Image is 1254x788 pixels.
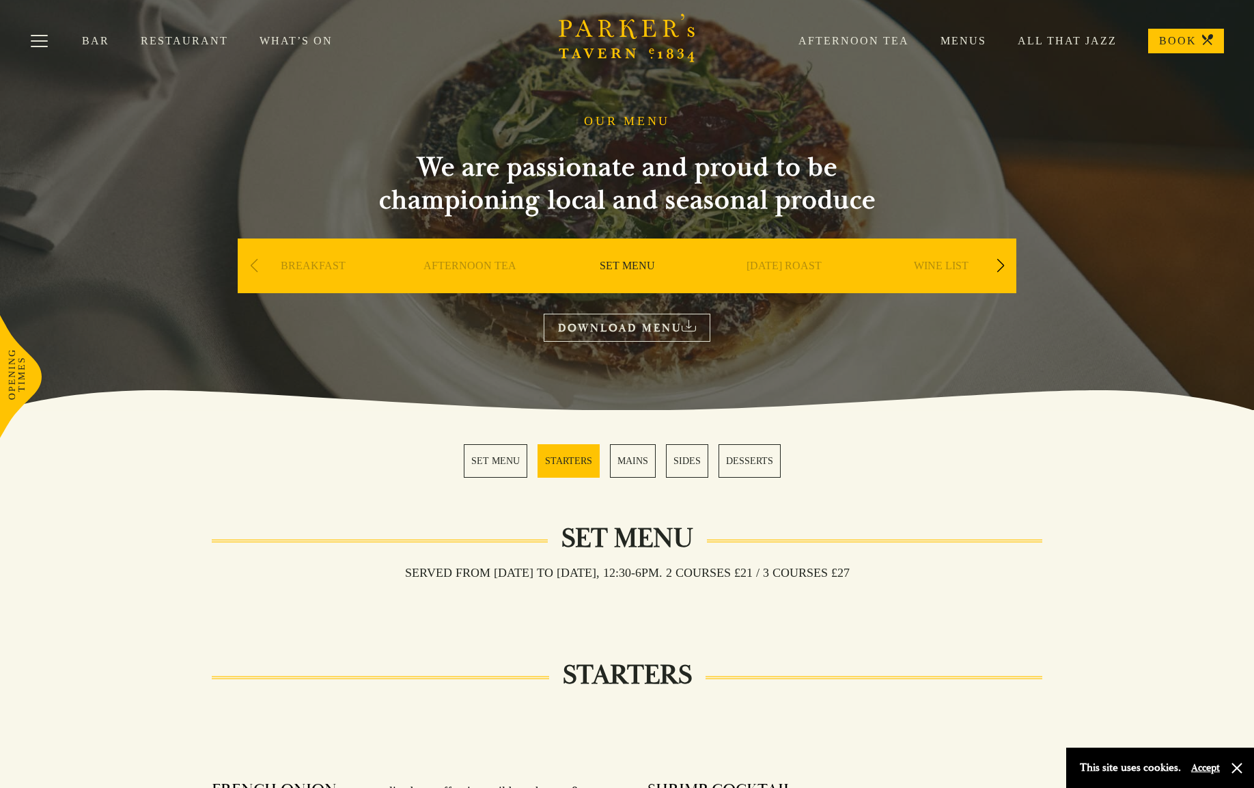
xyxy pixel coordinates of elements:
button: Accept [1191,761,1220,774]
h2: STARTERS [549,659,706,692]
a: 2 / 5 [538,444,600,478]
h2: Set Menu [548,522,707,555]
a: BREAKFAST [281,259,346,314]
h2: We are passionate and proud to be championing local and seasonal produce [354,151,900,217]
a: 3 / 5 [610,444,656,478]
div: 3 / 9 [552,239,702,334]
a: WINE LIST [914,259,969,314]
h3: Served from [DATE] to [DATE], 12:30-6pm. 2 COURSES £21 / 3 COURSES £27 [391,565,863,580]
div: 2 / 9 [395,239,545,334]
a: AFTERNOON TEA [423,259,516,314]
a: [DATE] ROAST [747,259,822,314]
a: 5 / 5 [719,444,781,478]
a: DOWNLOAD MENU [544,314,710,342]
a: 1 / 5 [464,444,527,478]
div: Next slide [991,251,1009,281]
p: This site uses cookies. [1080,758,1181,778]
a: SET MENU [600,259,655,314]
a: 4 / 5 [666,444,708,478]
div: 4 / 9 [709,239,859,334]
h1: OUR MENU [584,114,670,129]
div: 1 / 9 [238,239,388,334]
div: Previous slide [245,251,263,281]
button: Close and accept [1230,761,1244,775]
div: 5 / 9 [866,239,1016,334]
